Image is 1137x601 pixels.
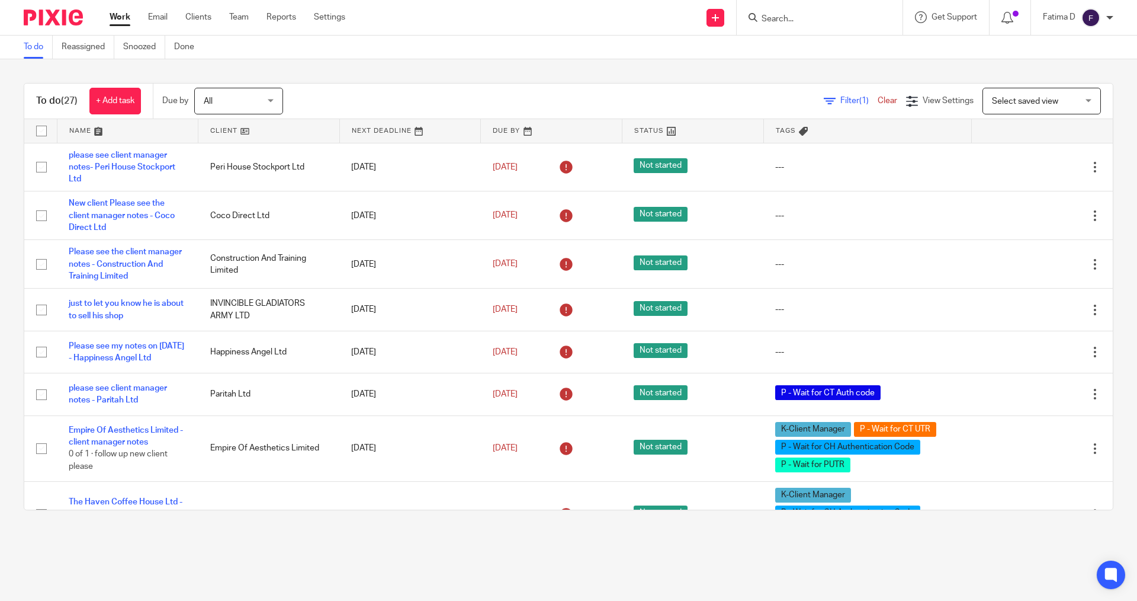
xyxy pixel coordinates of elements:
[339,331,481,373] td: [DATE]
[339,191,481,240] td: [DATE]
[69,384,167,404] a: please see client manager notes - Paritah Ltd
[89,88,141,114] a: + Add task
[878,97,897,105] a: Clear
[69,151,175,184] a: please see client manager notes- Peri House Stockport Ltd
[775,488,851,503] span: K-Client Manager
[634,343,688,358] span: Not started
[266,11,296,23] a: Reports
[24,9,83,25] img: Pixie
[923,97,974,105] span: View Settings
[339,481,481,547] td: [DATE]
[198,415,340,481] td: Empire Of Aesthetics Limited
[775,440,920,455] span: P - Wait for CH Authentication Code
[493,348,518,356] span: [DATE]
[229,11,249,23] a: Team
[69,199,175,232] a: New client Please see the client manager notes - Coco Direct Ltd
[198,240,340,289] td: Construction And Training Limited
[634,207,688,222] span: Not started
[493,305,518,314] span: [DATE]
[775,258,959,270] div: ---
[198,191,340,240] td: Coco Direct Ltd
[775,422,851,437] span: K-Client Manager
[339,415,481,481] td: [DATE]
[634,385,688,400] span: Not started
[775,161,959,173] div: ---
[339,143,481,191] td: [DATE]
[775,385,881,400] span: P - Wait for CT Auth code
[314,11,345,23] a: Settings
[859,97,869,105] span: (1)
[634,440,688,455] span: Not started
[198,331,340,373] td: Happiness Angel Ltd
[634,158,688,173] span: Not started
[339,240,481,289] td: [DATE]
[775,346,959,358] div: ---
[775,458,850,472] span: P - Wait for PUTR
[776,127,796,134] span: Tags
[493,444,518,452] span: [DATE]
[634,506,688,520] span: Not started
[1043,11,1075,23] p: Fatima D
[204,97,213,106] span: All
[24,36,53,59] a: To do
[932,13,977,21] span: Get Support
[493,390,518,398] span: [DATE]
[854,422,936,437] span: P - Wait for CT UTR
[69,450,168,471] span: 0 of 1 · follow up new client please
[69,426,183,446] a: Empire Of Aesthetics Limited -client manager notes
[198,373,340,415] td: Paritah Ltd
[493,163,518,171] span: [DATE]
[992,97,1058,106] span: Select saved view
[185,11,211,23] a: Clients
[775,303,959,315] div: ---
[198,289,340,331] td: INVINCIBLE GLADIATORS ARMY LTD
[339,373,481,415] td: [DATE]
[62,36,114,59] a: Reassigned
[174,36,203,59] a: Done
[69,299,184,319] a: just to let you know he is about to sell his shop
[61,96,78,106] span: (27)
[634,255,688,270] span: Not started
[110,11,130,23] a: Work
[840,97,878,105] span: Filter
[339,289,481,331] td: [DATE]
[69,248,182,280] a: Please see the client manager notes - Construction And Training Limited
[162,95,188,107] p: Due by
[493,260,518,268] span: [DATE]
[69,342,184,362] a: Please see my notes on [DATE] - Happiness Angel Ltd
[148,11,168,23] a: Email
[123,36,165,59] a: Snoozed
[1081,8,1100,27] img: svg%3E
[198,481,340,547] td: The Haven Coffee House Ltd
[69,498,182,518] a: The Haven Coffee House Ltd - new client
[775,210,959,222] div: ---
[198,143,340,191] td: Peri House Stockport Ltd
[36,95,78,107] h1: To do
[775,506,920,520] span: P - Wait for CH Authentication Code
[760,14,867,25] input: Search
[493,212,518,220] span: [DATE]
[634,301,688,316] span: Not started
